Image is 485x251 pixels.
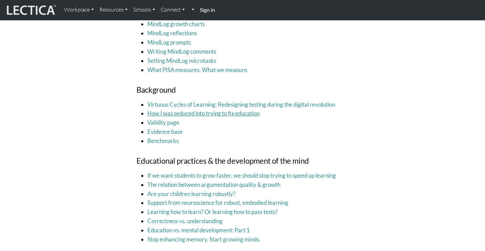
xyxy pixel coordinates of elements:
[147,66,248,73] a: What PISA measures. What we measure.
[197,3,218,17] a: Sign in
[147,217,223,225] a: Correctness vs. understanding
[147,101,335,108] a: Virtuous Cycles of Learning: Redesigning testing during the digital revolution
[200,6,215,13] strong: Sign in
[147,137,179,144] a: Benchmarks
[147,57,216,64] a: Setting MindLog microtasks
[147,20,205,28] a: MindLog growth charts
[147,227,250,234] a: Education vs. mental development: Part 1
[147,119,179,126] a: Validity page
[147,236,260,243] a: Stop enhancing memory. Start growing minds.
[97,3,130,17] a: Resources
[136,157,349,166] h4: Educational practices & the development of the mind
[62,3,97,17] a: Workplace
[5,4,56,17] img: lecticalive
[147,172,336,179] a: If we want students to grow faster, we should stop trying to speed up learning
[147,190,236,197] a: Are your children learning robustly?
[147,110,260,117] a: How I was seduced into trying to fix education
[147,30,197,37] a: MindLog reflections
[130,3,158,17] a: Schools
[147,199,288,206] a: Support from neuroscience for robust, embodied learning
[147,181,280,188] a: The relation between argumentation quality & growth
[147,128,183,135] a: Evidence base
[147,208,278,215] a: Learning how to learn? Or learning how to pass tests?
[147,48,216,55] a: Writing MindLog comments
[136,86,349,95] h4: Background
[158,3,188,17] a: Connect
[147,39,191,46] a: MindLog prompts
